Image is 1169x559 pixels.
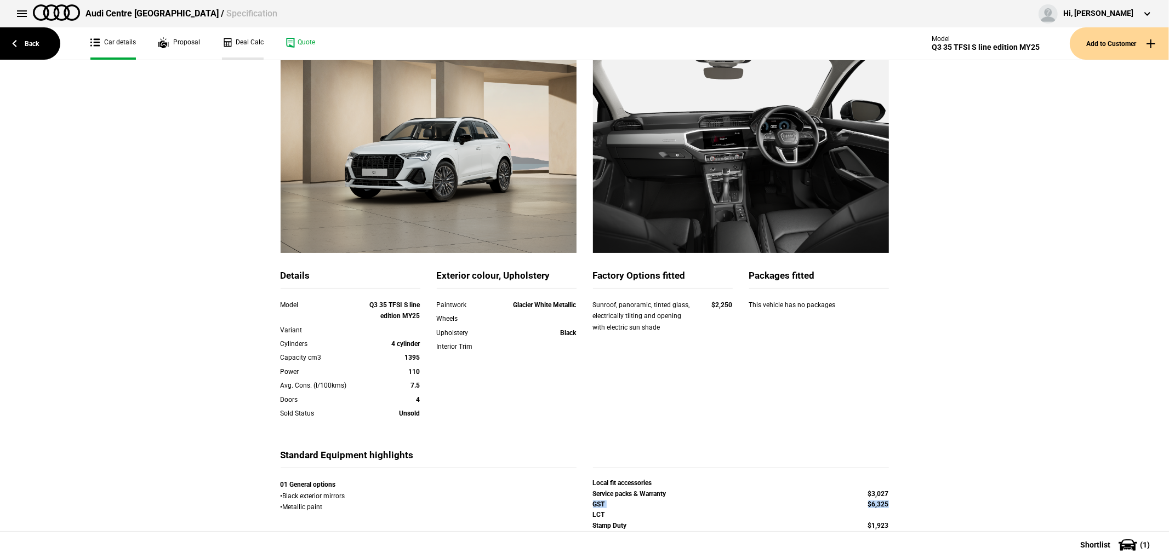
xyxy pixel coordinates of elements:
strong: Unsold [400,410,420,417]
strong: Q3 35 TFSI S line edition MY25 [370,301,420,320]
strong: Glacier White Metallic [514,301,577,309]
strong: 1395 [405,354,420,361]
div: Sunroof, panoramic, tinted glass, electrically tilting and opening with electric sun shade [593,299,691,333]
div: Factory Options fitted [593,269,733,289]
strong: LCT [593,511,605,518]
div: • Black exterior mirrors • Metallic paint [281,479,577,512]
div: Doors [281,394,364,405]
strong: Black [561,329,577,337]
button: Add to Customer [1070,27,1169,60]
span: ( 1 ) [1140,541,1150,549]
div: Audi Centre [GEOGRAPHIC_DATA] / [85,8,277,20]
span: Specification [226,8,277,19]
div: Upholstery [437,327,493,338]
strong: 7.5 [411,382,420,389]
a: Deal Calc [222,27,264,60]
strong: $6,325 [868,500,889,508]
div: Avg. Cons. (l/100kms) [281,380,364,391]
a: Quote [286,27,315,60]
strong: $1,923 [868,522,889,529]
strong: 4 [417,396,420,404]
a: Car details [90,27,136,60]
div: Q3 35 TFSI S line edition MY25 [932,43,1040,52]
img: audi.png [33,4,80,21]
strong: GST [593,500,605,508]
strong: Stamp Duty [593,522,627,529]
a: Proposal [158,27,200,60]
div: Interior Trim [437,341,493,352]
strong: $3,027 [868,490,889,498]
div: Exterior colour, Upholstery [437,269,577,289]
strong: 01 General options [281,481,336,488]
div: Model [281,299,364,310]
div: Model [932,35,1040,43]
div: Power [281,366,364,377]
strong: 110 [409,368,420,376]
div: Cylinders [281,338,364,349]
strong: 4 cylinder [392,340,420,348]
div: Wheels [437,313,493,324]
div: Details [281,269,420,289]
div: Paintwork [437,299,493,310]
div: Packages fitted [749,269,889,289]
div: Standard Equipment highlights [281,449,577,468]
div: This vehicle has no packages [749,299,889,321]
div: Sold Status [281,408,364,419]
div: Variant [281,325,364,336]
strong: Local fit accessories [593,479,652,487]
button: Shortlist(1) [1064,531,1169,558]
div: Hi, [PERSON_NAME] [1063,8,1133,19]
div: Capacity cm3 [281,352,364,363]
strong: $2,250 [712,301,733,309]
span: Shortlist [1080,541,1110,549]
strong: Service packs & Warranty [593,490,666,498]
